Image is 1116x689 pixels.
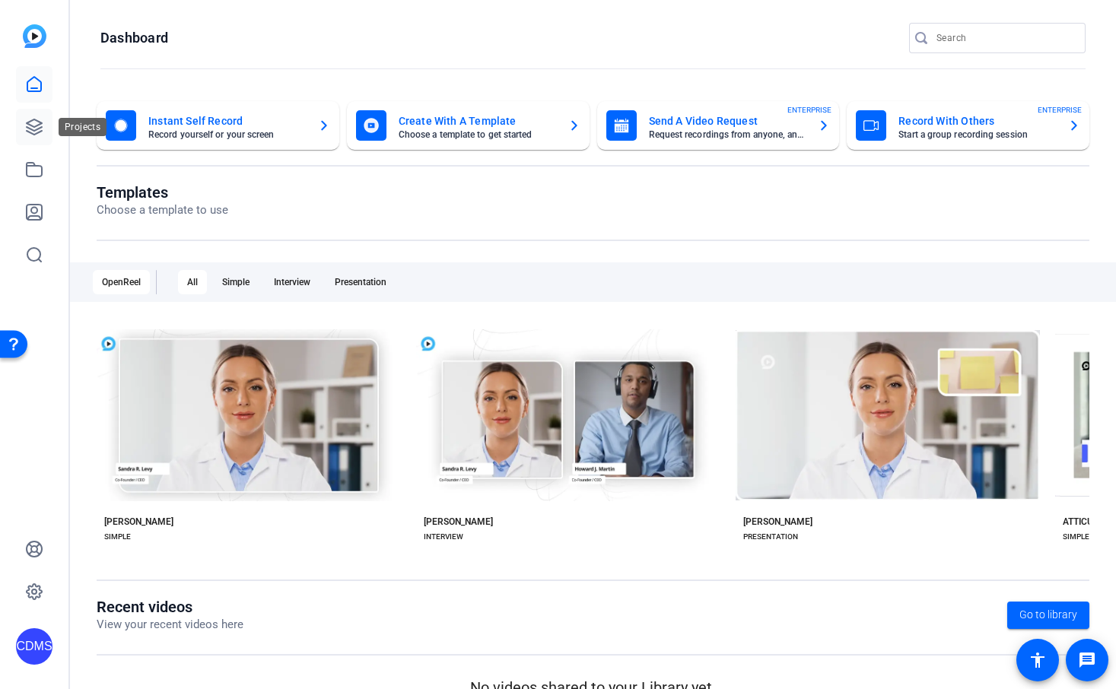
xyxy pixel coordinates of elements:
[16,628,52,665] div: CDMS
[97,101,339,150] button: Instant Self RecordRecord yourself or your screen
[399,112,556,130] mat-card-title: Create With A Template
[936,29,1073,47] input: Search
[23,24,46,48] img: blue-gradient.svg
[104,516,173,528] div: [PERSON_NAME]
[1078,651,1096,669] mat-icon: message
[1007,602,1089,629] a: Go to library
[743,516,812,528] div: [PERSON_NAME]
[898,130,1056,139] mat-card-subtitle: Start a group recording session
[649,112,806,130] mat-card-title: Send A Video Request
[104,531,131,543] div: SIMPLE
[178,270,207,294] div: All
[597,101,840,150] button: Send A Video RequestRequest recordings from anyone, anywhereENTERPRISE
[97,202,228,219] p: Choose a template to use
[898,112,1056,130] mat-card-title: Record With Others
[148,130,306,139] mat-card-subtitle: Record yourself or your screen
[347,101,590,150] button: Create With A TemplateChoose a template to get started
[847,101,1089,150] button: Record With OthersStart a group recording sessionENTERPRISE
[148,112,306,130] mat-card-title: Instant Self Record
[59,118,107,136] div: Projects
[97,183,228,202] h1: Templates
[424,531,463,543] div: INTERVIEW
[424,516,493,528] div: [PERSON_NAME]
[326,270,396,294] div: Presentation
[93,270,150,294] div: OpenReel
[1063,531,1089,543] div: SIMPLE
[97,598,243,616] h1: Recent videos
[213,270,259,294] div: Simple
[399,130,556,139] mat-card-subtitle: Choose a template to get started
[265,270,320,294] div: Interview
[1063,516,1099,528] div: ATTICUS
[649,130,806,139] mat-card-subtitle: Request recordings from anyone, anywhere
[97,616,243,633] p: View your recent videos here
[1029,651,1047,669] mat-icon: accessibility
[1019,607,1077,623] span: Go to library
[100,29,168,47] h1: Dashboard
[787,104,831,116] span: ENTERPRISE
[1038,104,1082,116] span: ENTERPRISE
[743,531,798,543] div: PRESENTATION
